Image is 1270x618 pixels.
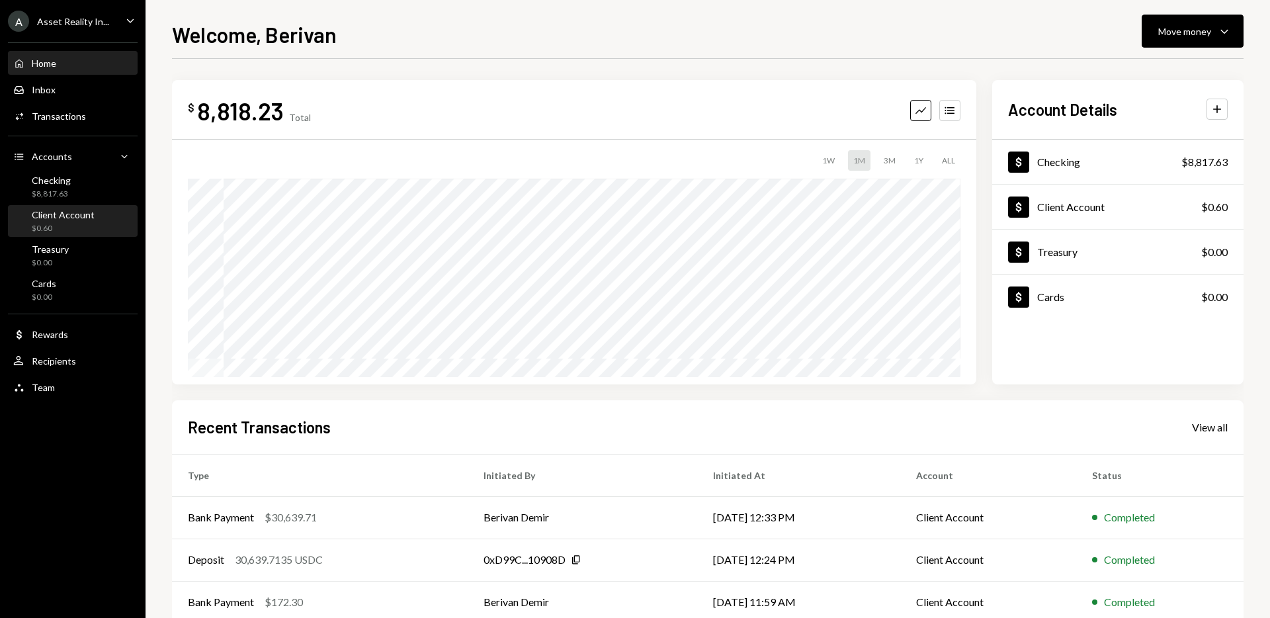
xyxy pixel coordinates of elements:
[32,209,95,220] div: Client Account
[878,150,901,171] div: 3M
[32,223,95,234] div: $0.60
[8,11,29,32] div: A
[1158,24,1211,38] div: Move money
[1008,99,1117,120] h2: Account Details
[197,96,284,126] div: 8,818.23
[992,230,1244,274] a: Treasury$0.00
[172,454,468,496] th: Type
[172,21,337,48] h1: Welcome, Berivan
[1076,454,1244,496] th: Status
[37,16,109,27] div: Asset Reality In...
[900,496,1076,539] td: Client Account
[468,454,697,496] th: Initiated By
[8,322,138,346] a: Rewards
[32,243,69,255] div: Treasury
[1201,199,1228,215] div: $0.60
[32,278,56,289] div: Cards
[1037,245,1078,258] div: Treasury
[8,104,138,128] a: Transactions
[188,416,331,438] h2: Recent Transactions
[1142,15,1244,48] button: Move money
[1104,552,1155,568] div: Completed
[32,110,86,122] div: Transactions
[900,539,1076,581] td: Client Account
[32,189,71,200] div: $8,817.63
[1181,154,1228,170] div: $8,817.63
[188,552,224,568] div: Deposit
[697,454,900,496] th: Initiated At
[468,496,697,539] td: Berivan Demir
[1037,290,1064,303] div: Cards
[32,355,76,367] div: Recipients
[697,539,900,581] td: [DATE] 12:24 PM
[32,329,68,340] div: Rewards
[188,101,194,114] div: $
[1192,419,1228,434] a: View all
[697,496,900,539] td: [DATE] 12:33 PM
[8,349,138,373] a: Recipients
[8,205,138,237] a: Client Account$0.60
[992,140,1244,184] a: Checking$8,817.63
[32,292,56,303] div: $0.00
[265,594,303,610] div: $172.30
[32,257,69,269] div: $0.00
[992,185,1244,229] a: Client Account$0.60
[8,171,138,202] a: Checking$8,817.63
[909,150,929,171] div: 1Y
[1037,155,1080,168] div: Checking
[8,240,138,271] a: Treasury$0.00
[32,58,56,69] div: Home
[817,150,840,171] div: 1W
[1104,594,1155,610] div: Completed
[1201,289,1228,305] div: $0.00
[32,175,71,186] div: Checking
[484,552,566,568] div: 0xD99C...10908D
[32,84,56,95] div: Inbox
[8,274,138,306] a: Cards$0.00
[188,509,254,525] div: Bank Payment
[8,77,138,101] a: Inbox
[900,454,1076,496] th: Account
[32,382,55,393] div: Team
[289,112,311,123] div: Total
[1201,244,1228,260] div: $0.00
[188,594,254,610] div: Bank Payment
[265,509,317,525] div: $30,639.71
[8,375,138,399] a: Team
[1104,509,1155,525] div: Completed
[8,51,138,75] a: Home
[937,150,960,171] div: ALL
[1037,200,1105,213] div: Client Account
[848,150,870,171] div: 1M
[992,275,1244,319] a: Cards$0.00
[8,144,138,168] a: Accounts
[235,552,323,568] div: 30,639.7135 USDC
[32,151,72,162] div: Accounts
[1192,421,1228,434] div: View all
